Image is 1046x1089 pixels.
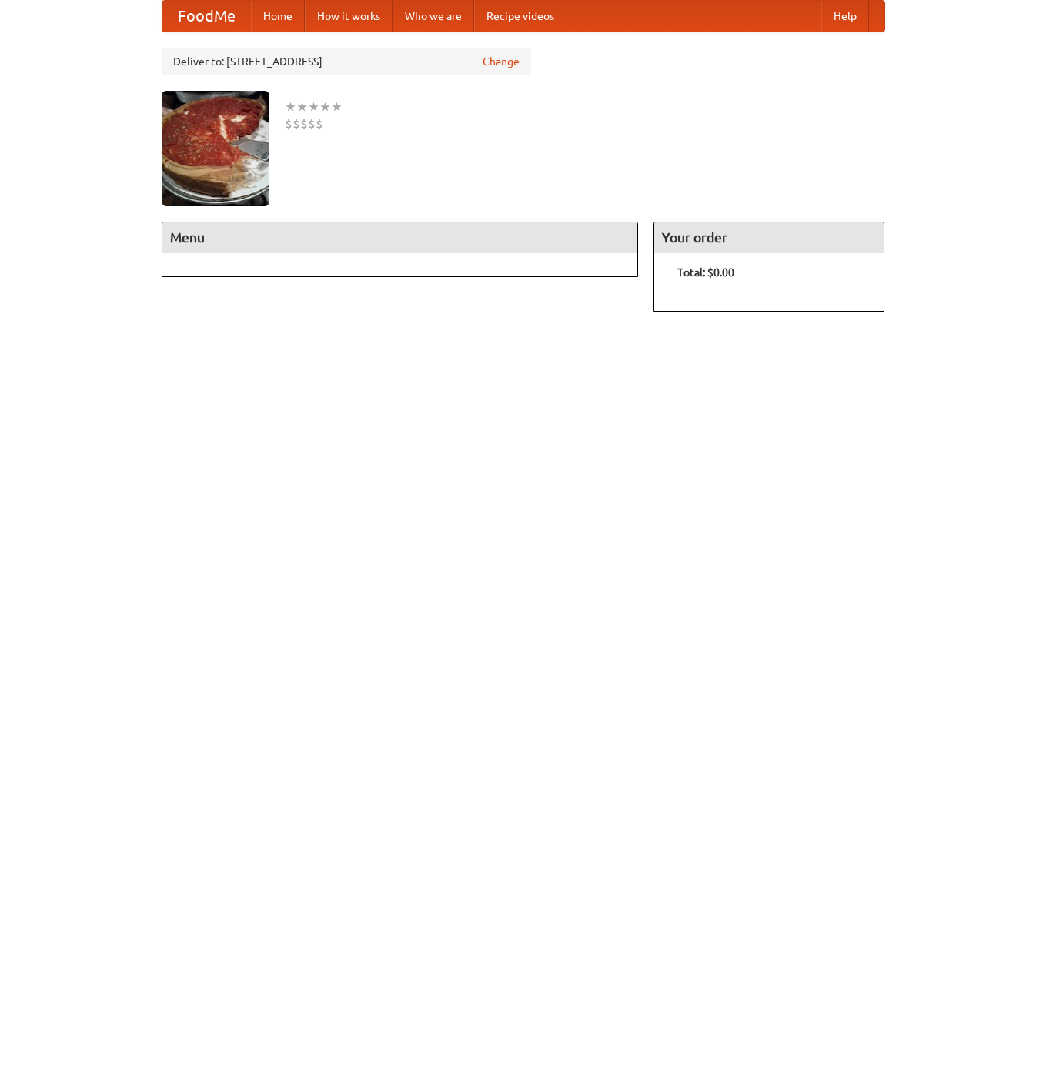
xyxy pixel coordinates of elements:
li: ★ [285,99,296,115]
a: Who we are [393,1,474,32]
div: Deliver to: [STREET_ADDRESS] [162,48,531,75]
li: ★ [308,99,319,115]
li: $ [316,115,323,132]
a: Home [251,1,305,32]
a: How it works [305,1,393,32]
a: Help [821,1,869,32]
li: $ [300,115,308,132]
a: Change [483,54,520,69]
li: ★ [296,99,308,115]
h4: Menu [162,222,638,253]
b: Total: $0.00 [677,266,734,279]
li: $ [308,115,316,132]
li: $ [292,115,300,132]
li: ★ [319,99,331,115]
a: FoodMe [162,1,251,32]
img: angular.jpg [162,91,269,206]
li: ★ [331,99,343,115]
h4: Your order [654,222,884,253]
a: Recipe videos [474,1,566,32]
li: $ [285,115,292,132]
